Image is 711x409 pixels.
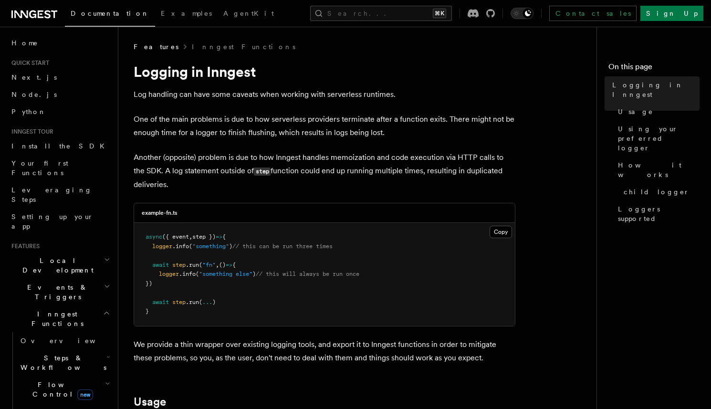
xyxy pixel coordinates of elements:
[8,137,112,155] a: Install the SDK
[232,243,333,250] span: // this can be run three times
[8,103,112,120] a: Python
[152,299,169,305] span: await
[199,262,202,268] span: (
[172,243,189,250] span: .info
[216,233,222,240] span: =>
[8,309,103,328] span: Inngest Functions
[146,280,152,287] span: })
[549,6,637,21] a: Contact sales
[17,380,105,399] span: Flow Control
[620,183,700,200] a: child logger
[8,59,49,67] span: Quick start
[232,262,236,268] span: {
[8,256,104,275] span: Local Development
[21,337,119,345] span: Overview
[8,305,112,332] button: Inngest Functions
[8,208,112,235] a: Setting up your app
[8,252,112,279] button: Local Development
[8,283,104,302] span: Events & Triggers
[219,262,226,268] span: ()
[254,168,271,176] code: step
[146,308,149,315] span: }
[223,10,274,17] span: AgentKit
[11,108,46,115] span: Python
[134,88,515,101] p: Log handling can have some caveats when working with serverless runtimes.
[186,299,199,305] span: .run
[608,61,700,76] h4: On this page
[159,271,179,277] span: logger
[134,42,178,52] span: Features
[17,376,112,403] button: Flow Controlnew
[618,107,653,116] span: Usage
[172,299,186,305] span: step
[8,34,112,52] a: Home
[199,299,202,305] span: (
[8,86,112,103] a: Node.js
[222,233,226,240] span: {
[618,160,700,179] span: How it works
[490,226,512,238] button: Copy
[152,262,169,268] span: await
[216,262,219,268] span: ,
[8,128,53,136] span: Inngest tour
[65,3,155,27] a: Documentation
[189,243,192,250] span: (
[11,38,38,48] span: Home
[202,299,212,305] span: ...
[614,200,700,227] a: Loggers supported
[17,353,106,372] span: Steps & Workflows
[8,181,112,208] a: Leveraging Steps
[624,187,690,197] span: child logger
[134,151,515,191] p: Another (opposite) problem is due to how Inngest handles memoization and code execution via HTTP ...
[186,262,199,268] span: .run
[134,63,515,80] h1: Logging in Inngest
[189,233,192,240] span: ,
[71,10,149,17] span: Documentation
[612,80,700,99] span: Logging in Inngest
[155,3,218,26] a: Examples
[172,262,186,268] span: step
[614,157,700,183] a: How it works
[142,209,178,217] h3: example-fn.ts
[202,262,216,268] span: "fn"
[229,243,232,250] span: )
[77,389,93,400] span: new
[433,9,446,18] kbd: ⌘K
[192,42,295,52] a: Inngest Functions
[17,332,112,349] a: Overview
[511,8,533,19] button: Toggle dark mode
[614,103,700,120] a: Usage
[256,271,359,277] span: // this will always be run once
[608,76,700,103] a: Logging in Inngest
[11,186,92,203] span: Leveraging Steps
[134,113,515,139] p: One of the main problems is due to how serverless providers terminate after a function exits. The...
[252,271,256,277] span: )
[17,349,112,376] button: Steps & Workflows
[8,279,112,305] button: Events & Triggers
[134,338,515,365] p: We provide a thin wrapper over existing logging tools, and export it to Inngest functions in orde...
[196,271,199,277] span: (
[161,10,212,17] span: Examples
[192,243,229,250] span: "something"
[11,73,57,81] span: Next.js
[218,3,280,26] a: AgentKit
[162,233,189,240] span: ({ event
[179,271,196,277] span: .info
[11,213,94,230] span: Setting up your app
[618,204,700,223] span: Loggers supported
[618,124,700,153] span: Using your preferred logger
[8,242,40,250] span: Features
[11,91,57,98] span: Node.js
[640,6,703,21] a: Sign Up
[11,159,68,177] span: Your first Functions
[192,233,216,240] span: step })
[134,395,166,409] a: Usage
[11,142,110,150] span: Install the SDK
[212,299,216,305] span: )
[199,271,252,277] span: "something else"
[8,69,112,86] a: Next.js
[614,120,700,157] a: Using your preferred logger
[152,243,172,250] span: logger
[8,155,112,181] a: Your first Functions
[310,6,452,21] button: Search...⌘K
